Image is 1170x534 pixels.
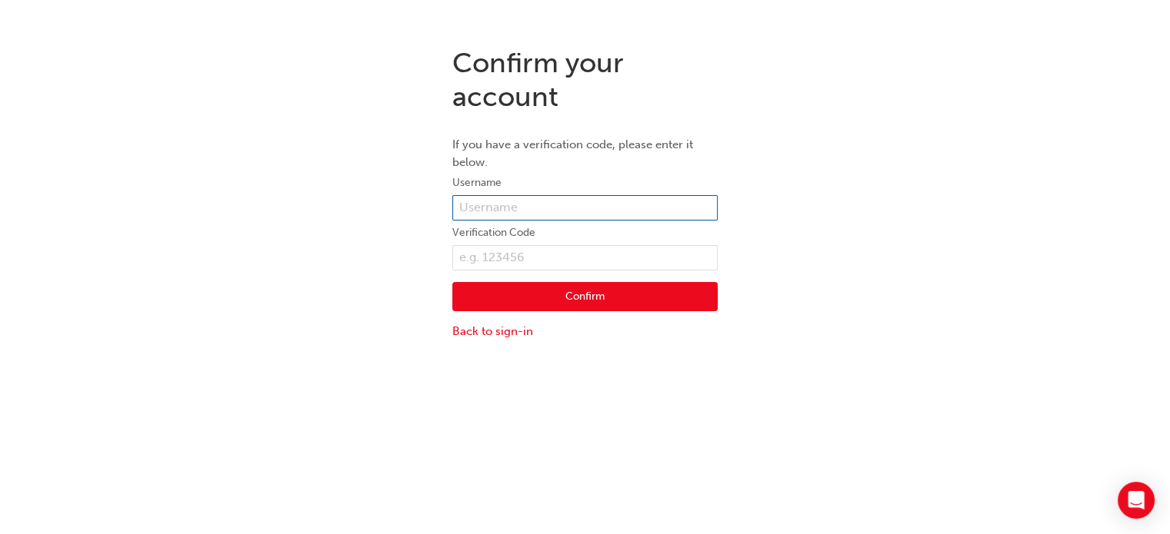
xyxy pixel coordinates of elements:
p: If you have a verification code, please enter it below. [452,136,718,171]
input: e.g. 123456 [452,245,718,271]
a: Back to sign-in [452,323,718,340]
h1: Confirm your account [452,46,718,113]
label: Username [452,174,718,192]
input: Username [452,195,718,221]
button: Confirm [452,282,718,311]
label: Verification Code [452,224,718,242]
div: Open Intercom Messenger [1118,482,1155,519]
